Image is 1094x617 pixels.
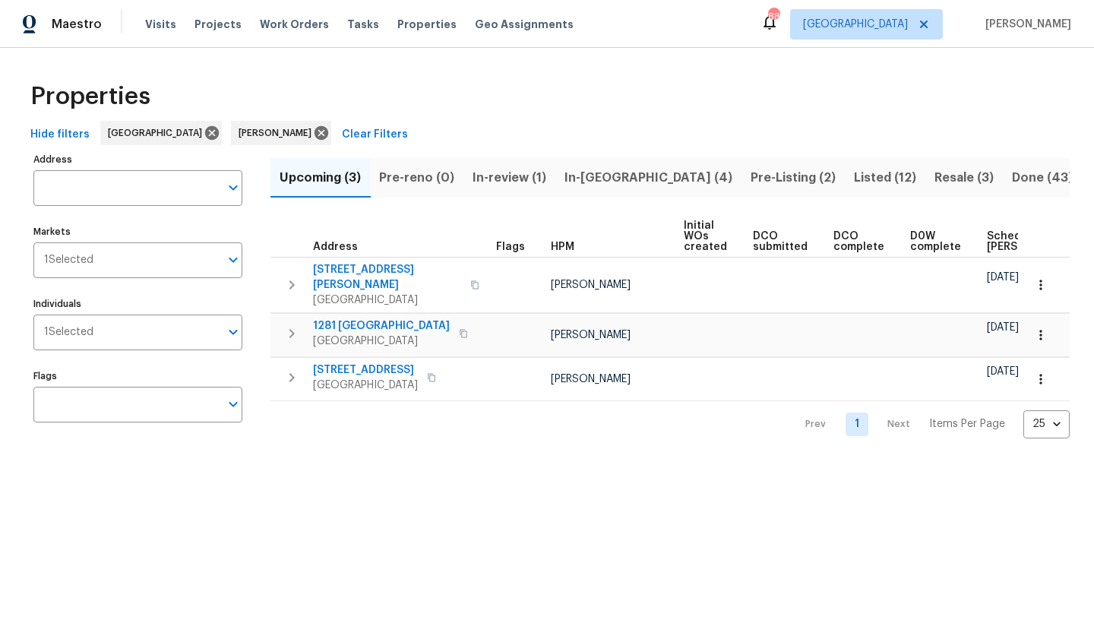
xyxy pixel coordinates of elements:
span: In-[GEOGRAPHIC_DATA] (4) [564,167,732,188]
span: [GEOGRAPHIC_DATA] [108,125,208,141]
span: [PERSON_NAME] [551,330,631,340]
span: [DATE] [987,322,1019,333]
span: 1 Selected [44,326,93,339]
span: Visits [145,17,176,32]
span: [PERSON_NAME] [979,17,1071,32]
span: [PERSON_NAME] [551,374,631,384]
label: Markets [33,227,242,236]
span: [GEOGRAPHIC_DATA] [313,378,418,393]
span: Geo Assignments [475,17,574,32]
button: Open [223,394,244,415]
label: Flags [33,372,242,381]
span: Scheduled [PERSON_NAME] [987,231,1073,252]
label: Address [33,155,242,164]
button: Clear Filters [336,121,414,149]
span: Tasks [347,19,379,30]
nav: Pagination Navigation [791,410,1070,438]
span: Properties [30,89,150,104]
div: 25 [1023,404,1070,444]
span: Pre-reno (0) [379,167,454,188]
span: Projects [194,17,242,32]
span: D0W complete [910,231,961,252]
span: Listed (12) [854,167,916,188]
span: Address [313,242,358,252]
span: Hide filters [30,125,90,144]
span: Properties [397,17,457,32]
span: Pre-Listing (2) [751,167,836,188]
span: 1281 [GEOGRAPHIC_DATA] [313,318,450,334]
span: [GEOGRAPHIC_DATA] [803,17,908,32]
span: DCO complete [833,231,884,252]
span: Resale (3) [934,167,994,188]
span: Done (43) [1012,167,1073,188]
span: [GEOGRAPHIC_DATA] [313,293,461,308]
button: Hide filters [24,121,96,149]
p: Items Per Page [929,416,1005,432]
span: Work Orders [260,17,329,32]
button: Open [223,177,244,198]
span: Initial WOs created [684,220,727,252]
div: [GEOGRAPHIC_DATA] [100,121,222,145]
span: [PERSON_NAME] [551,280,631,290]
span: Flags [496,242,525,252]
span: In-review (1) [473,167,546,188]
span: HPM [551,242,574,252]
span: [STREET_ADDRESS][PERSON_NAME] [313,262,461,293]
a: Goto page 1 [846,413,868,436]
span: [PERSON_NAME] [239,125,318,141]
span: Maestro [52,17,102,32]
label: Individuals [33,299,242,308]
span: [STREET_ADDRESS] [313,362,418,378]
button: Open [223,249,244,271]
span: 1 Selected [44,254,93,267]
button: Open [223,321,244,343]
span: DCO submitted [753,231,808,252]
span: [GEOGRAPHIC_DATA] [313,334,450,349]
span: Upcoming (3) [280,167,361,188]
div: 88 [768,9,779,24]
div: [PERSON_NAME] [231,121,331,145]
span: [DATE] [987,366,1019,377]
span: Clear Filters [342,125,408,144]
span: [DATE] [987,272,1019,283]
